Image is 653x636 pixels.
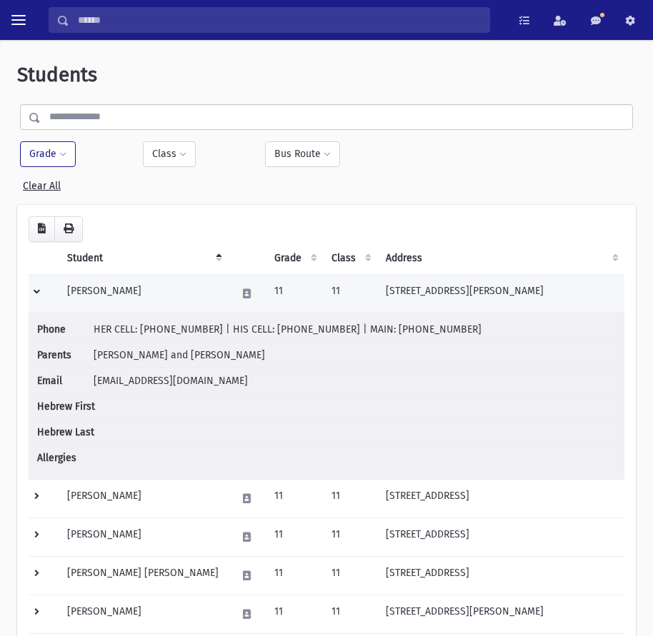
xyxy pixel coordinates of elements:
span: [EMAIL_ADDRESS][DOMAIN_NAME] [94,375,248,387]
td: 11 [266,479,323,518]
td: 11 [323,274,377,313]
td: 11 [266,518,323,556]
th: Class: activate to sort column ascending [323,242,377,275]
span: [PERSON_NAME] and [PERSON_NAME] [94,349,265,361]
td: [PERSON_NAME] [59,595,228,633]
span: HER CELL: [PHONE_NUMBER] | HIS CELL: [PHONE_NUMBER] | MAIN: [PHONE_NUMBER] [94,323,482,335]
td: 11 [266,595,323,633]
td: [STREET_ADDRESS] [377,518,624,556]
span: Students [17,63,97,86]
th: Student: activate to sort column descending [59,242,228,275]
td: 11 [323,518,377,556]
td: [PERSON_NAME] [PERSON_NAME] [59,556,228,595]
span: Phone [37,322,91,337]
button: CSV [29,216,55,242]
th: Address: activate to sort column ascending [377,242,624,275]
td: [STREET_ADDRESS][PERSON_NAME] [377,595,624,633]
td: [PERSON_NAME] [59,479,228,518]
th: Grade: activate to sort column ascending [266,242,323,275]
button: Grade [20,141,76,167]
td: [STREET_ADDRESS] [377,479,624,518]
td: 11 [323,479,377,518]
button: Bus Route [265,141,340,167]
td: [STREET_ADDRESS] [377,556,624,595]
td: 11 [323,556,377,595]
span: Parents [37,348,91,363]
span: Allergies [37,450,91,465]
td: 11 [323,595,377,633]
a: Clear All [23,174,61,192]
td: [PERSON_NAME] [59,518,228,556]
td: [PERSON_NAME] [59,274,228,313]
button: Class [143,141,196,167]
td: [STREET_ADDRESS][PERSON_NAME] [377,274,624,313]
span: Hebrew First [37,399,95,414]
td: 11 [266,556,323,595]
span: Email [37,373,91,388]
span: Hebrew Last [37,425,94,440]
input: Search [69,7,489,33]
button: Print [54,216,83,242]
td: 11 [266,274,323,313]
button: toggle menu [6,7,31,33]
